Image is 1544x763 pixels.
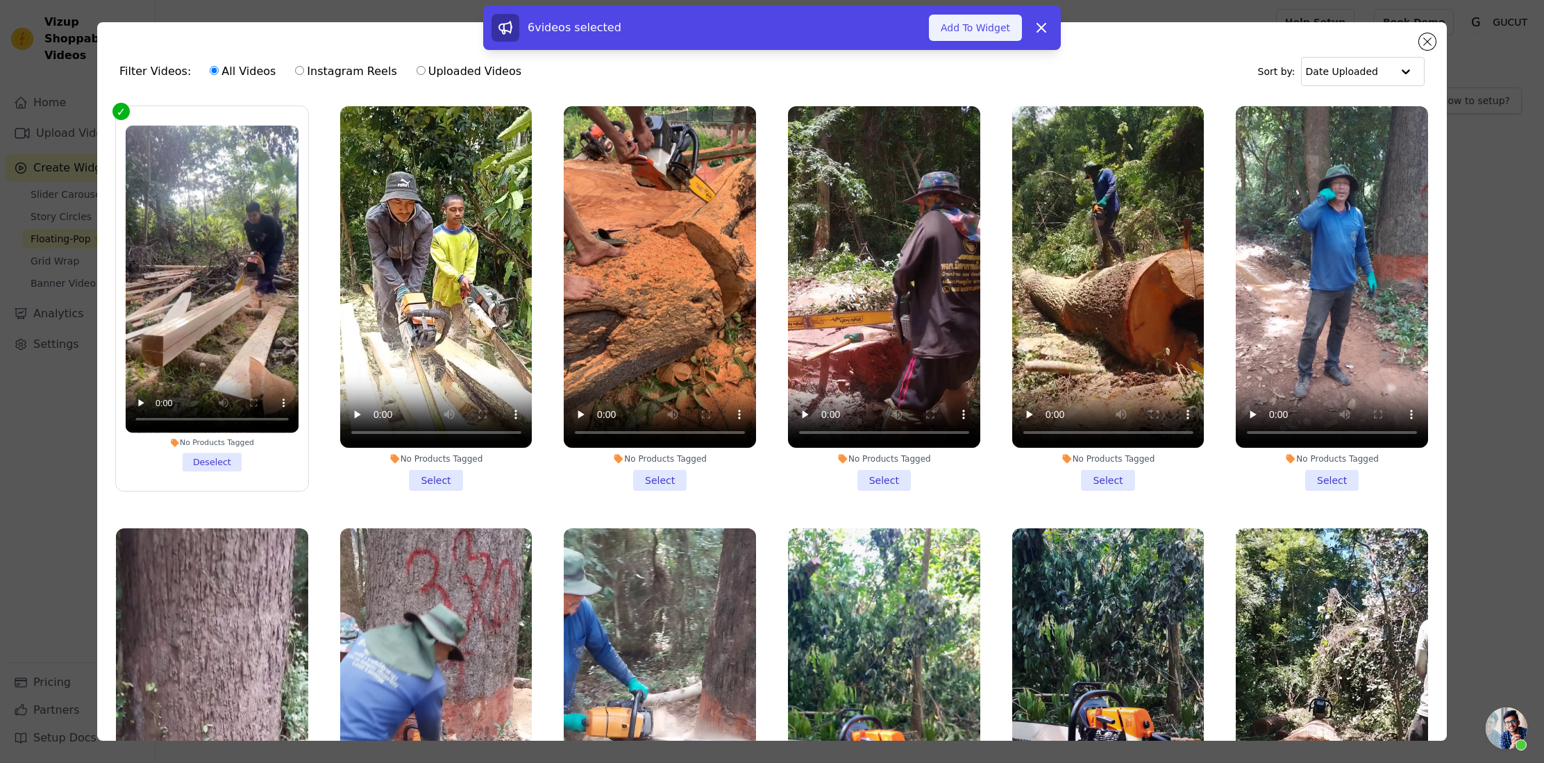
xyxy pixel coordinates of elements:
div: Sort by: [1258,57,1425,86]
img: website_grey.svg [22,36,33,47]
div: No Products Tagged [1012,453,1205,464]
div: Filter Videos: [119,56,529,87]
div: No Products Tagged [340,453,532,464]
div: No Products Tagged [788,453,980,464]
div: Domain: [DOMAIN_NAME] [36,36,153,47]
div: No Products Tagged [1236,453,1428,464]
span: 6 videos selected [528,21,621,34]
img: tab_keywords_by_traffic_grey.svg [140,81,151,92]
label: Instagram Reels [294,62,397,81]
div: Keywords by Traffic [156,82,229,91]
img: logo_orange.svg [22,22,33,33]
div: คำแนะนำเมื่อวางเมาส์เหนือปุ่มเปิด [1486,707,1527,749]
div: No Products Tagged [564,453,756,464]
img: tab_domain_overview_orange.svg [40,81,51,92]
div: v 4.0.25 [39,22,68,33]
button: Add To Widget [929,15,1022,41]
label: All Videos [209,62,276,81]
div: No Products Tagged [126,438,299,448]
label: Uploaded Videos [416,62,522,81]
div: Domain Overview [56,82,124,91]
